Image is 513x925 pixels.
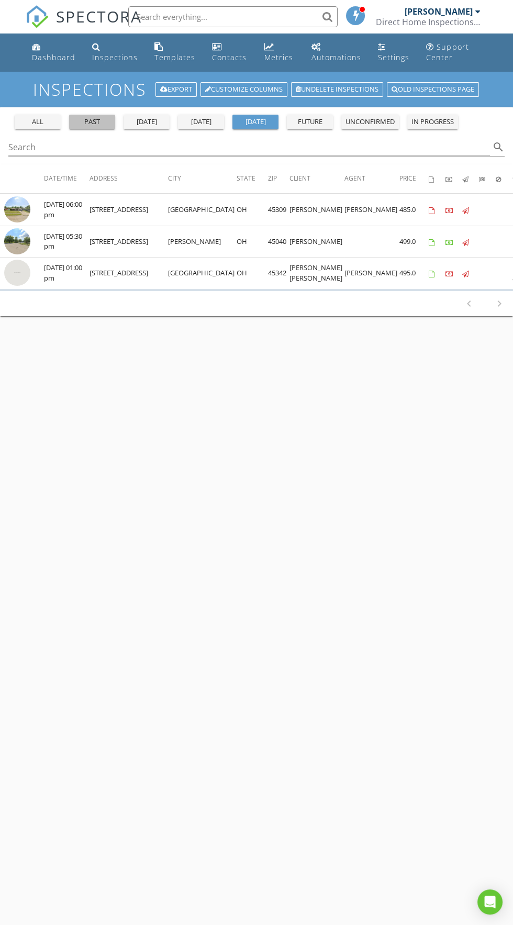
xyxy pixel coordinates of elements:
[268,226,289,258] td: 45040
[44,226,90,258] td: [DATE] 05:30 pm
[44,164,90,194] th: Date/Time: Not sorted.
[69,115,115,129] button: past
[289,174,310,183] span: Client
[232,115,278,129] button: [DATE]
[44,258,90,289] td: [DATE] 01:00 pm
[378,52,409,62] div: Settings
[426,42,469,62] div: Support Center
[178,115,224,129] button: [DATE]
[399,194,429,226] td: 485.0
[44,194,90,226] td: [DATE] 06:00 pm
[4,196,30,222] img: streetview
[26,5,49,28] img: The Best Home Inspection Software - Spectora
[462,164,479,194] th: Published: Not sorted.
[307,38,365,68] a: Automations (Basic)
[289,164,344,194] th: Client: Not sorted.
[28,38,80,68] a: Dashboard
[4,228,30,254] img: streetview
[182,117,220,127] div: [DATE]
[26,14,142,36] a: SPECTORA
[477,889,503,915] div: Open Intercom Messenger
[237,174,255,183] span: State
[56,5,142,27] span: SPECTORA
[496,164,512,194] th: Canceled: Not sorted.
[200,82,287,97] a: Customize Columns
[90,258,168,289] td: [STREET_ADDRESS]
[344,194,399,226] td: [PERSON_NAME]
[33,80,479,98] h1: Inspections
[429,164,445,194] th: Agreements signed: Not sorted.
[344,174,365,183] span: Agent
[168,174,181,183] span: City
[374,38,414,68] a: Settings
[92,52,138,62] div: Inspections
[399,174,416,183] span: Price
[208,38,252,68] a: Contacts
[289,258,344,289] td: [PERSON_NAME] [PERSON_NAME]
[399,164,429,194] th: Price: Not sorted.
[124,115,170,129] button: [DATE]
[341,115,399,129] button: unconfirmed
[90,164,168,194] th: Address: Not sorted.
[422,38,485,68] a: Support Center
[291,117,329,127] div: future
[289,194,344,226] td: [PERSON_NAME]
[260,38,299,68] a: Metrics
[264,52,293,62] div: Metrics
[268,174,277,183] span: Zip
[4,260,30,286] img: streetview
[345,117,395,127] div: unconfirmed
[445,164,462,194] th: Paid: Not sorted.
[32,52,75,62] div: Dashboard
[44,174,77,183] span: Date/Time
[19,117,57,127] div: all
[344,164,399,194] th: Agent: Not sorted.
[237,226,268,258] td: OH
[237,194,268,226] td: OH
[128,6,338,27] input: Search everything...
[399,258,429,289] td: 495.0
[237,258,268,289] td: OH
[289,226,344,258] td: [PERSON_NAME]
[407,115,458,129] button: in progress
[387,82,479,97] a: Old inspections page
[15,115,61,129] button: all
[168,194,237,226] td: [GEOGRAPHIC_DATA]
[8,139,490,156] input: Search
[268,164,289,194] th: Zip: Not sorted.
[311,52,361,62] div: Automations
[90,174,118,183] span: Address
[287,115,333,129] button: future
[479,164,496,194] th: Submitted: Not sorted.
[168,164,237,194] th: City: Not sorted.
[376,17,481,27] div: Direct Home Inspections LLC
[155,82,197,97] a: Export
[88,38,142,68] a: Inspections
[344,258,399,289] td: [PERSON_NAME]
[212,52,247,62] div: Contacts
[168,258,237,289] td: [GEOGRAPHIC_DATA]
[237,164,268,194] th: State: Not sorted.
[150,38,199,68] a: Templates
[411,117,454,127] div: in progress
[492,141,505,153] i: search
[168,226,237,258] td: [PERSON_NAME]
[90,194,168,226] td: [STREET_ADDRESS]
[268,194,289,226] td: 45309
[399,226,429,258] td: 499.0
[73,117,111,127] div: past
[154,52,195,62] div: Templates
[405,6,473,17] div: [PERSON_NAME]
[128,117,165,127] div: [DATE]
[90,226,168,258] td: [STREET_ADDRESS]
[291,82,383,97] a: Undelete inspections
[237,117,274,127] div: [DATE]
[268,258,289,289] td: 45342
